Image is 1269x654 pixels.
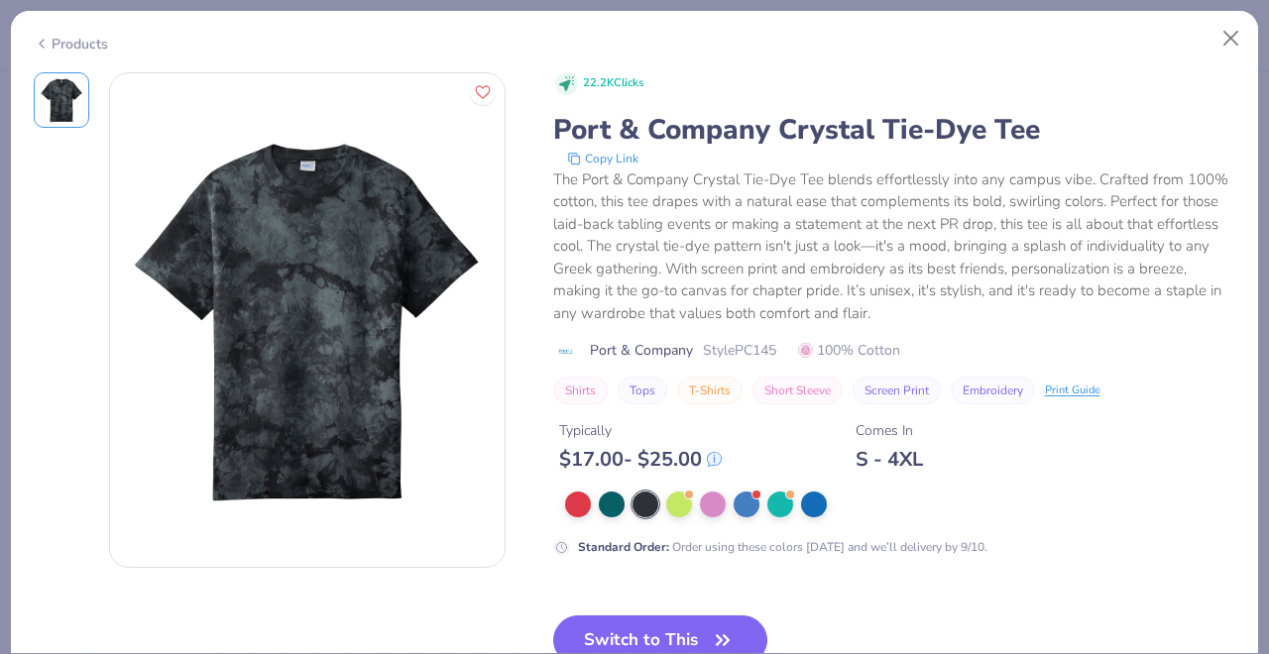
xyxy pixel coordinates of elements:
span: 100% Cotton [798,340,900,361]
div: Products [34,34,108,54]
button: Embroidery [951,377,1035,404]
div: S - 4XL [856,447,923,472]
img: Front [38,76,85,124]
span: Port & Company [590,340,693,361]
button: Shirts [553,377,608,404]
div: Typically [559,420,722,441]
button: Short Sleeve [752,377,843,404]
div: Port & Company Crystal Tie-Dye Tee [553,111,1236,149]
div: Comes In [856,420,923,441]
div: $ 17.00 - $ 25.00 [559,447,722,472]
button: Close [1212,20,1250,57]
div: Print Guide [1045,382,1100,399]
button: Screen Print [853,377,941,404]
span: Style PC145 [703,340,776,361]
button: Like [470,79,496,105]
button: Tops [618,377,667,404]
img: brand logo [553,344,580,360]
div: The Port & Company Crystal Tie-Dye Tee blends effortlessly into any campus vibe. Crafted from 100... [553,168,1236,325]
img: Front [110,123,505,517]
button: T-Shirts [677,377,743,404]
span: 22.2K Clicks [583,75,643,92]
button: copy to clipboard [561,149,644,168]
strong: Standard Order : [578,539,669,555]
div: Order using these colors [DATE] and we’ll delivery by 9/10. [578,538,987,556]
